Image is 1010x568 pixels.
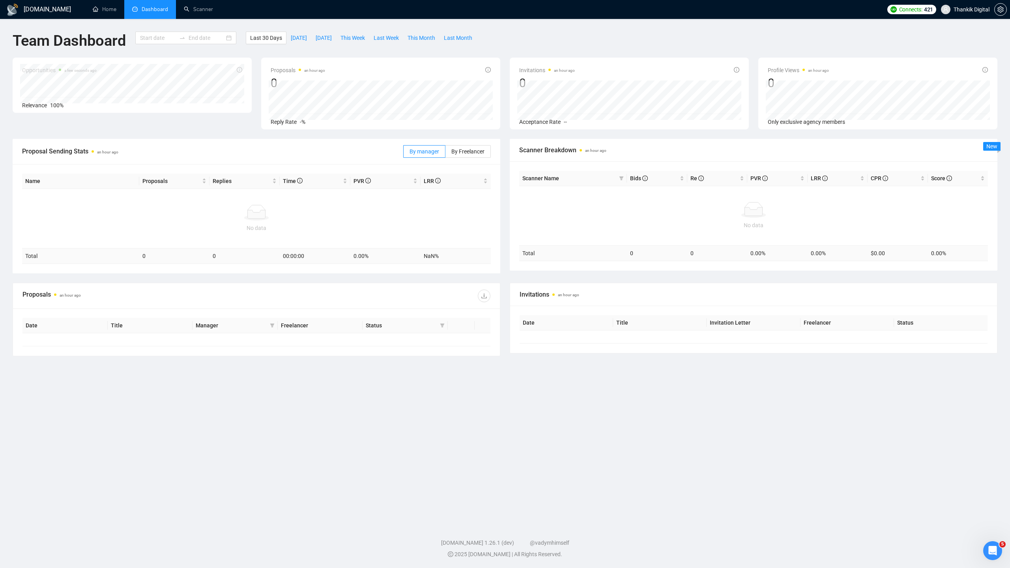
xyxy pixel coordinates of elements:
[142,177,200,185] span: Proposals
[520,315,613,331] th: Date
[585,148,606,153] time: an hour ago
[943,7,948,12] span: user
[808,68,829,73] time: an hour ago
[554,68,575,73] time: an hour ago
[750,175,768,181] span: PVR
[687,245,747,261] td: 0
[340,34,365,42] span: This Week
[994,3,1007,16] button: setting
[928,245,988,261] td: 0.00 %
[179,35,185,41] span: swap-right
[271,65,325,75] span: Proposals
[13,32,126,50] h1: Team Dashboard
[250,34,282,42] span: Last 30 Days
[336,32,369,44] button: This Week
[271,119,297,125] span: Reply Rate
[734,67,739,73] span: info-circle
[108,318,193,333] th: Title
[564,119,567,125] span: --
[707,315,800,331] th: Invitation Letter
[871,175,888,181] span: CPR
[366,321,437,330] span: Status
[297,178,303,183] span: info-circle
[617,172,625,184] span: filter
[435,178,441,183] span: info-circle
[440,32,477,44] button: Last Month
[619,176,624,181] span: filter
[883,176,888,181] span: info-circle
[994,6,1007,13] a: setting
[519,65,575,75] span: Invitations
[801,315,894,331] th: Freelancer
[995,6,1006,13] span: setting
[22,146,403,156] span: Proposal Sending Stats
[931,175,952,181] span: Score
[22,290,256,302] div: Proposals
[530,540,569,546] a: @vadymhimself
[350,248,421,264] td: 0.00 %
[519,119,561,125] span: Acceptance Rate
[270,323,275,328] span: filter
[139,248,209,264] td: 0
[268,319,276,331] span: filter
[311,32,336,44] button: [DATE]
[196,321,267,330] span: Manager
[520,290,988,299] span: Invitations
[448,551,453,557] span: copyright
[408,34,435,42] span: This Month
[485,67,491,73] span: info-circle
[22,174,139,189] th: Name
[6,550,1004,559] div: 2025 [DOMAIN_NAME] | All Rights Reserved.
[374,34,399,42] span: Last Week
[986,143,997,149] span: New
[890,6,897,13] img: upwork-logo.png
[300,119,305,125] span: -%
[627,245,687,261] td: 0
[209,248,280,264] td: 0
[613,315,707,331] th: Title
[983,541,1002,560] iframe: Intercom live chat
[403,32,440,44] button: This Month
[179,35,185,41] span: to
[899,5,922,14] span: Connects:
[132,6,138,12] span: dashboard
[768,119,845,125] span: Only exclusive agency members
[142,6,168,13] span: Dashboard
[280,248,350,264] td: 00:00:00
[50,102,64,108] span: 100%
[946,176,952,181] span: info-circle
[140,34,176,42] input: Start date
[353,178,371,184] span: PVR
[209,174,280,189] th: Replies
[193,318,278,333] th: Manager
[768,65,829,75] span: Profile Views
[22,102,47,108] span: Relevance
[271,76,325,91] div: 0
[868,245,928,261] td: $ 0.00
[690,175,704,181] span: Re
[811,175,828,181] span: LRR
[478,290,490,302] button: download
[747,245,807,261] td: 0.00 %
[278,318,363,333] th: Freelancer
[139,174,209,189] th: Proposals
[762,176,768,181] span: info-circle
[768,76,829,91] div: 0
[444,34,472,42] span: Last Month
[246,32,286,44] button: Last 30 Days
[982,67,988,73] span: info-circle
[440,323,445,328] span: filter
[22,248,139,264] td: Total
[60,293,81,297] time: an hour ago
[519,76,575,91] div: 0
[698,176,704,181] span: info-circle
[93,6,116,13] a: homeHome
[522,175,559,181] span: Scanner Name
[999,541,1006,547] span: 5
[410,148,439,155] span: By manager
[451,148,484,155] span: By Freelancer
[6,4,19,16] img: logo
[291,34,307,42] span: [DATE]
[519,245,627,261] td: Total
[184,6,213,13] a: searchScanner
